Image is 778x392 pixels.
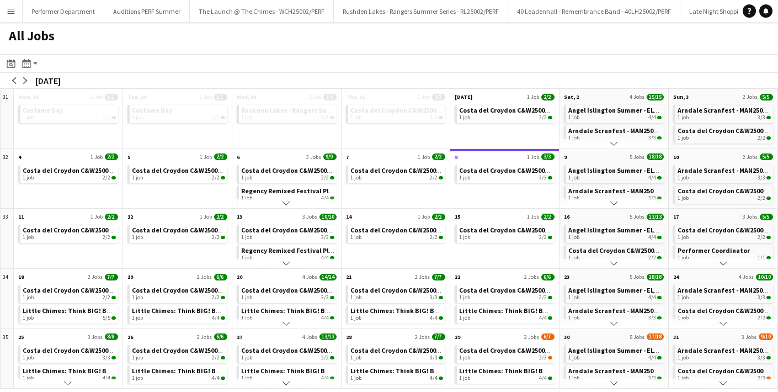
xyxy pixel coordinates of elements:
a: Little Chimes: Think BIG! BWCH25003/PERF1 job4/4 [132,305,225,321]
a: Costa del Croydon C&W25003/PERF1 job3/3 [241,285,334,301]
span: Little Chimes: Think BIG! BWCH25003/PERF [459,306,590,315]
a: Costa del Croydon C&W25003/PERF1 job2/2 [241,345,334,361]
span: 1 Job [418,153,430,161]
span: 3/3 [758,354,765,361]
a: Costume Day1 job1/1 [132,105,225,121]
button: The Launch @ The Chimes - WCH25002/PERF [190,1,334,22]
a: Arndale Scranfest - MAN25003/PERF1 job3/3 [678,105,771,121]
a: Little Chimes: Think BIG! BWCH25003/PERF1 job4/4 [350,305,444,321]
span: Angel Islington Summer - ELA25002, ELA25003, ELA25004/PERF [568,346,753,354]
a: Costa del Croydon C&W25003/PERF1 job2/2 [678,125,771,141]
span: 2/2 [103,234,110,241]
span: 1 Job [90,153,103,161]
a: Arndale Scranfest - MAN25003/PERF1 job3/3 [678,165,771,181]
span: 3/3 [539,174,547,181]
span: 1 job [459,174,470,181]
span: 4/4 [539,315,547,321]
span: 2/2 [430,174,438,181]
a: Little Chimes: Think BIG! BWCH25003/PERF1 job4/4 [459,305,552,321]
span: 2/2 [539,114,547,121]
a: Costa del Croydon C&W25003/PERF1 job2/2 [350,225,444,241]
span: 2/2 [758,234,765,241]
span: 7 [346,153,349,161]
span: 1 job [678,375,689,382]
div: 33 [1,209,14,269]
span: 4/4 [212,375,220,382]
span: Arndale Scranfest - MAN25003/PERF [568,306,677,315]
span: 1 job [23,315,34,321]
span: 5 Jobs [630,153,644,161]
span: 2/2 [212,174,220,181]
span: Tue, 29 [127,93,146,100]
a: Costa del Croydon C&W25003/PERF1 job2/2 [678,305,771,321]
span: 5 [127,153,130,161]
span: 1 job [678,135,689,141]
span: 1 job [241,294,252,301]
span: 2/2 [212,234,220,241]
span: 1 job [241,315,252,321]
span: 3/3 [430,114,438,121]
span: 3/3 [758,174,765,181]
span: 1 job [459,315,470,321]
a: Little Chimes: Think BIG! BWCH25003/PERF1 job4/4 [350,365,444,382]
span: Costa del Croydon C&W25003/PERF [350,166,456,174]
a: Costa del Croydon C&W25003/PERF1 job2/2 [132,165,225,181]
a: Angel Islington Summer - ELA25002, ELA25003, ELA25004/PERF1 job4/4 [568,345,662,361]
span: 1 Job [418,93,430,100]
span: 2/2 [548,116,552,119]
span: 2/2 [758,135,765,141]
span: 4/4 [212,315,220,321]
span: 1 job [459,234,470,241]
span: 3/3 [321,294,329,301]
span: 1/1 [214,94,227,100]
span: 3/3 [430,354,438,361]
span: Costa del Croydon C&W25003/PERF [132,346,238,354]
span: [DATE] [455,93,472,100]
span: 1 job [568,294,579,301]
span: 1 job [678,195,689,202]
span: Costa del Croydon C&W25003/PERF [241,346,347,354]
button: Auditions PERF Summer [104,1,190,22]
span: Costa del Croydon C&W25003/PERF [132,166,238,174]
span: Arndale Scranfest - MAN25003/PERF [568,187,677,195]
span: 4/4 [657,116,662,119]
a: Costa del Croydon C&W25003/PERF1 job3/3 [241,225,334,241]
span: 1 job [241,114,252,121]
span: Thu, 31 [346,93,365,100]
span: 1 job [23,375,34,382]
span: Costa del Croydon C&W25003/PERF [350,106,456,114]
a: Costa del Croydon C&W25003/PERF1 job2/2 [241,165,334,181]
span: 4/4 [330,197,334,200]
span: 1 job [23,354,34,361]
span: 1 Job [309,93,321,100]
span: 2/2 [212,354,220,361]
span: 1 job [678,114,689,121]
span: 1 Job [200,153,212,161]
span: 3/3 [432,94,445,100]
a: Arndale Scranfest - MAN25003/PERF1 job3/3 [568,125,662,141]
a: Arndale Scranfest - MAN25003/PERF1 job3/3 [568,186,662,202]
span: Costa del Croydon C&W25003/PERF [459,286,565,294]
a: Little Chimes: Think BIG! BWCH25003/PERF1 job4/4 [132,365,225,382]
span: 1 job [132,234,143,241]
span: 1 job [568,114,579,121]
span: 4 [18,153,21,161]
div: 31 [1,89,14,149]
span: 3/3 [766,116,771,119]
span: Regency Remixed Festival Place FP25002/PERF [241,187,382,195]
span: 1 job [678,255,689,261]
span: Costa del Croydon C&W25003/PERF [241,226,347,234]
span: 2/2 [648,255,656,261]
span: 10 [673,153,679,161]
span: Costa del Croydon C&W25003/PERF [568,246,674,255]
span: Costume Day [132,106,172,114]
a: Costa del Croydon C&W25003/PERF1 job2/2 [459,105,552,121]
span: 5/5 [103,315,110,321]
a: Costa del Croydon C&W25003/PERF1 job2/2 [23,225,116,241]
button: Performer Department [23,1,104,22]
span: 3/3 [648,195,656,202]
a: Little Chimes: Think BIG! BWCH25003/PERF1 job4/4 [459,365,552,382]
span: 1 job [459,294,470,301]
span: Mon, 28 [18,93,38,100]
span: 15/15 [647,94,664,100]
